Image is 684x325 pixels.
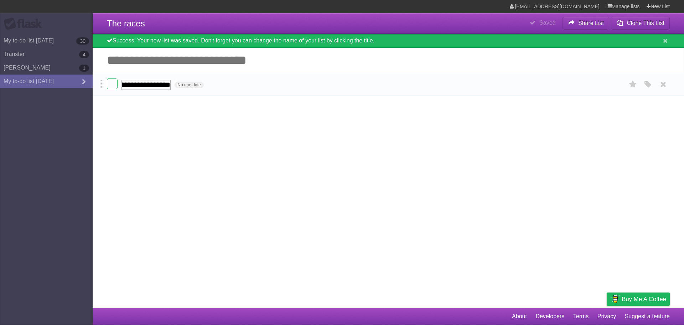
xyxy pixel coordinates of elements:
label: Done [107,78,118,89]
b: Share List [578,20,604,26]
a: Suggest a feature [625,310,670,323]
a: Buy me a coffee [607,293,670,306]
span: The races [107,19,145,28]
img: Buy me a coffee [610,293,620,305]
div: Flask [4,17,46,30]
a: Developers [535,310,564,323]
b: 30 [76,37,89,45]
button: Clone This List [611,17,670,30]
a: About [512,310,527,323]
b: Clone This List [627,20,664,26]
b: 1 [79,65,89,72]
b: 4 [79,51,89,58]
a: Privacy [597,310,616,323]
a: Terms [573,310,589,323]
div: Success! Your new list was saved. Don't forget you can change the name of your list by clicking t... [93,34,684,48]
label: Star task [626,78,640,90]
span: No due date [175,82,203,88]
button: Share List [563,17,610,30]
span: Buy me a coffee [622,293,666,305]
b: Saved [539,20,555,26]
